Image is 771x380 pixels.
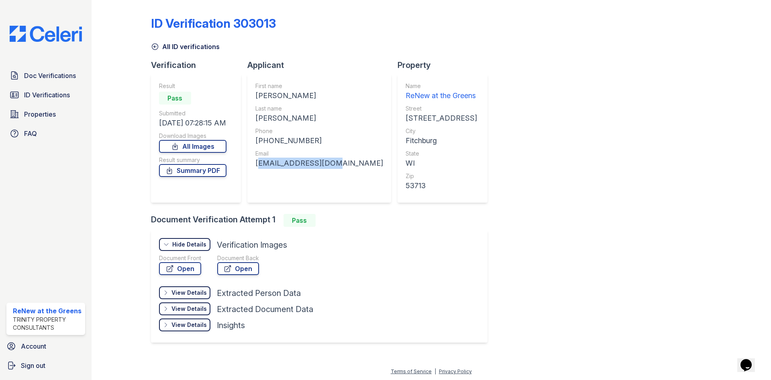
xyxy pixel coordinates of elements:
[24,90,70,100] span: ID Verifications
[434,368,436,374] div: |
[6,125,85,142] a: FAQ
[255,150,383,158] div: Email
[159,132,226,140] div: Download Images
[217,288,301,299] div: Extracted Person Data
[171,305,207,313] div: View Details
[406,82,477,101] a: Name ReNew at the Greens
[24,109,56,119] span: Properties
[159,140,226,153] a: All Images
[255,135,383,146] div: [PHONE_NUMBER]
[255,82,383,90] div: First name
[6,106,85,122] a: Properties
[284,214,316,227] div: Pass
[3,338,88,354] a: Account
[217,304,313,315] div: Extracted Document Data
[171,289,207,297] div: View Details
[217,239,287,251] div: Verification Images
[406,105,477,113] div: Street
[172,240,206,249] div: Hide Details
[406,127,477,135] div: City
[24,129,37,138] span: FAQ
[255,113,383,124] div: [PERSON_NAME]
[406,180,477,191] div: 53713
[21,361,45,370] span: Sign out
[255,127,383,135] div: Phone
[151,42,220,51] a: All ID verifications
[151,214,494,227] div: Document Verification Attempt 1
[406,90,477,101] div: ReNew at the Greens
[398,60,494,71] div: Property
[159,262,201,275] a: Open
[217,254,259,262] div: Document Back
[151,16,276,31] div: ID Verification 303013
[159,92,191,105] div: Pass
[159,82,226,90] div: Result
[217,320,245,331] div: Insights
[171,321,207,329] div: View Details
[21,341,46,351] span: Account
[6,87,85,103] a: ID Verifications
[159,164,226,177] a: Summary PDF
[159,156,226,164] div: Result summary
[24,71,76,80] span: Doc Verifications
[159,109,226,117] div: Submitted
[255,90,383,101] div: [PERSON_NAME]
[406,158,477,169] div: WI
[217,262,259,275] a: Open
[3,26,88,42] img: CE_Logo_Blue-a8612792a0a2168367f1c8372b55b34899dd931a85d93a1a3d3e32e68fde9ad4.png
[159,117,226,129] div: [DATE] 07:28:15 AM
[406,150,477,158] div: State
[247,60,398,71] div: Applicant
[737,348,763,372] iframe: chat widget
[439,368,472,374] a: Privacy Policy
[13,306,82,316] div: ReNew at the Greens
[159,254,201,262] div: Document Front
[13,316,82,332] div: Trinity Property Consultants
[406,113,477,124] div: [STREET_ADDRESS]
[406,135,477,146] div: Fitchburg
[406,82,477,90] div: Name
[255,105,383,113] div: Last name
[391,368,432,374] a: Terms of Service
[255,158,383,169] div: [EMAIL_ADDRESS][DOMAIN_NAME]
[151,60,247,71] div: Verification
[3,357,88,374] a: Sign out
[406,172,477,180] div: Zip
[6,68,85,84] a: Doc Verifications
